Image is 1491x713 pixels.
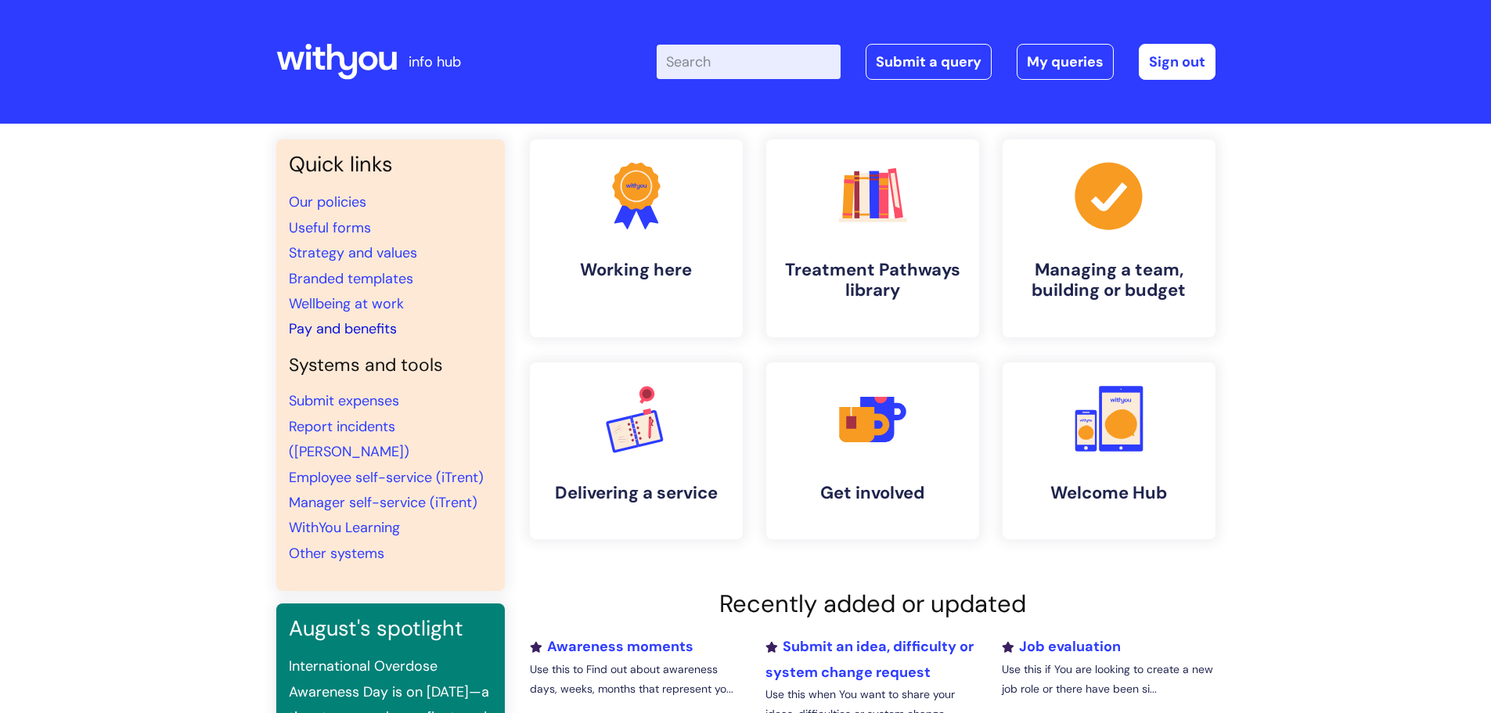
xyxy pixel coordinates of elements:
[530,637,693,656] a: Awareness moments
[289,355,492,376] h4: Systems and tools
[1002,637,1121,656] a: Job evaluation
[289,616,492,641] h3: August's spotlight
[289,218,371,237] a: Useful forms
[289,493,477,512] a: Manager self-service (iTrent)
[1017,44,1114,80] a: My queries
[289,319,397,338] a: Pay and benefits
[766,362,979,539] a: Get involved
[289,243,417,262] a: Strategy and values
[289,269,413,288] a: Branded templates
[530,362,743,539] a: Delivering a service
[1015,260,1203,301] h4: Managing a team, building or budget
[1002,660,1215,699] p: Use this if You are looking to create a new job role or there have been si...
[289,417,409,461] a: Report incidents ([PERSON_NAME])
[866,44,992,80] a: Submit a query
[530,139,743,337] a: Working here
[542,483,730,503] h4: Delivering a service
[779,483,967,503] h4: Get involved
[779,260,967,301] h4: Treatment Pathways library
[1139,44,1215,80] a: Sign out
[289,518,400,537] a: WithYou Learning
[765,637,974,681] a: Submit an idea, difficulty or system change request
[1003,362,1215,539] a: Welcome Hub
[1003,139,1215,337] a: Managing a team, building or budget
[289,294,404,313] a: Wellbeing at work
[289,468,484,487] a: Employee self-service (iTrent)
[530,589,1215,618] h2: Recently added or updated
[289,544,384,563] a: Other systems
[289,391,399,410] a: Submit expenses
[766,139,979,337] a: Treatment Pathways library
[657,45,841,79] input: Search
[542,260,730,280] h4: Working here
[530,660,743,699] p: Use this to Find out about awareness days, weeks, months that represent yo...
[409,49,461,74] p: info hub
[289,152,492,177] h3: Quick links
[1015,483,1203,503] h4: Welcome Hub
[657,44,1215,80] div: | -
[289,193,366,211] a: Our policies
